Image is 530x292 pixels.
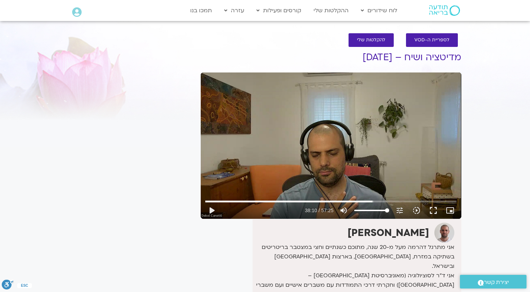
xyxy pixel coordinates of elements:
[414,37,449,43] span: לספריית ה-VOD
[349,33,394,47] a: להקלטות שלי
[434,223,454,243] img: דקל קנטי
[460,275,526,288] a: יצירת קשר
[310,4,352,17] a: ההקלטות שלי
[484,278,509,287] span: יצירת קשר
[357,4,401,17] a: לוח שידורים
[221,4,248,17] a: עזרה
[406,33,458,47] a: לספריית ה-VOD
[357,37,385,43] span: להקלטות שלי
[187,4,215,17] a: תמכו בנו
[201,52,461,63] h1: מדיטציה ושיח – [DATE]
[253,4,305,17] a: קורסים ופעילות
[347,226,429,239] strong: [PERSON_NAME]
[429,5,460,16] img: תודעה בריאה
